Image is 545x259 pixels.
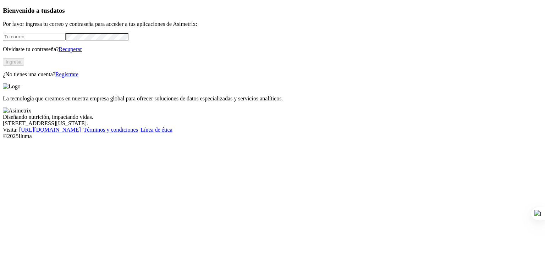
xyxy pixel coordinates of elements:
[50,7,65,14] span: datos
[3,108,31,114] img: Asimetrix
[3,21,542,27] p: Por favor ingresa tu correo y contraseña para acceder a tus aplicaciones de Asimetrix:
[55,71,78,77] a: Regístrate
[19,127,81,133] a: [URL][DOMAIN_NAME]
[3,46,542,53] p: Olvidaste tu contraseña?
[3,127,542,133] div: Visita : | |
[3,83,21,90] img: Logo
[3,7,542,15] h3: Bienvenido a tus
[3,71,542,78] p: ¿No tienes una cuenta?
[141,127,172,133] a: Línea de ética
[3,58,24,66] button: Ingresa
[3,114,542,120] div: Diseñando nutrición, impactando vidas.
[3,33,66,40] input: Tu correo
[83,127,138,133] a: Términos y condiciones
[3,95,542,102] p: La tecnología que creamos en nuestra empresa global para ofrecer soluciones de datos especializad...
[3,133,542,139] div: © 2025 Iluma
[59,46,82,52] a: Recuperar
[3,120,542,127] div: [STREET_ADDRESS][US_STATE].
